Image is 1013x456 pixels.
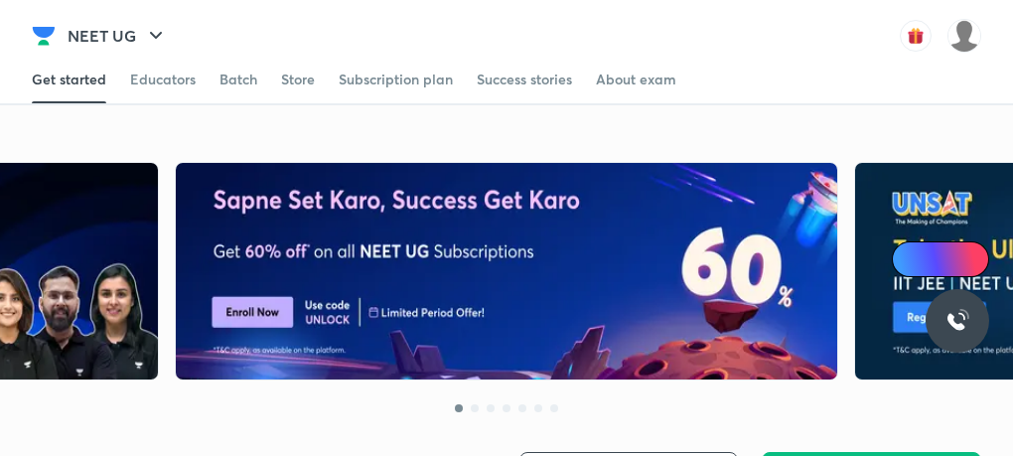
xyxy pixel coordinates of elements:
[32,56,106,103] a: Get started
[130,56,196,103] a: Educators
[281,70,315,89] div: Store
[596,56,676,103] a: About exam
[892,241,989,277] a: Ai Doubts
[339,56,453,103] a: Subscription plan
[477,70,572,89] div: Success stories
[219,70,257,89] div: Batch
[219,56,257,103] a: Batch
[32,70,106,89] div: Get started
[130,70,196,89] div: Educators
[947,19,981,53] img: VAISHNAVI DWIVEDI
[945,309,969,333] img: ttu
[596,70,676,89] div: About exam
[339,70,453,89] div: Subscription plan
[925,251,977,267] span: Ai Doubts
[477,56,572,103] a: Success stories
[56,16,180,56] button: NEET UG
[904,251,920,267] img: Icon
[32,24,56,48] img: Company Logo
[900,20,932,52] img: avatar
[281,56,315,103] a: Store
